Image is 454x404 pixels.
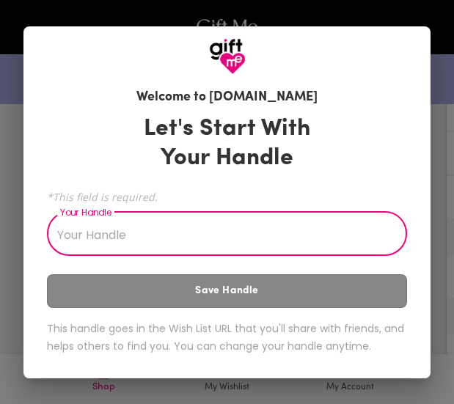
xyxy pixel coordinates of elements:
h6: Welcome to [DOMAIN_NAME] [136,88,318,108]
h3: Let's Start With Your Handle [125,114,329,173]
span: *This field is required. [47,190,407,204]
input: Your Handle [47,215,391,256]
img: GiftMe Logo [209,38,246,75]
h6: This handle goes in the Wish List URL that you'll share with friends, and helps others to find yo... [47,320,407,356]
